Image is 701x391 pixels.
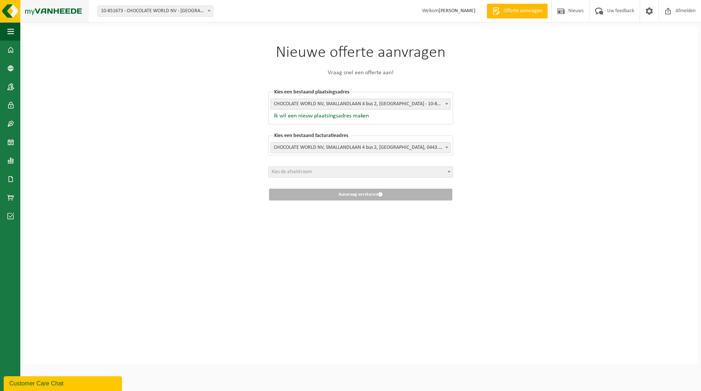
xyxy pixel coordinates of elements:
strong: [PERSON_NAME] [439,8,476,14]
span: CHOCOLATE WORLD NV, SMALLANDLAAN 4 bus 2, HOBOKEN, 0443.628.906 - 10-851673 [270,142,451,153]
button: Ik wil een nieuw plaatsingsadres maken [270,112,369,120]
h1: Nieuwe offerte aanvragen [268,45,453,61]
button: Aanvraag versturen [269,189,452,200]
span: CHOCOLATE WORLD NV, SMALLANDLAAN 4 bus 2, HOBOKEN - 10-851673 [270,99,451,110]
span: Kies de afvalstroom [272,169,312,175]
p: Vraag snel een offerte aan! [268,68,453,77]
a: Offerte aanvragen [487,4,548,18]
span: CHOCOLATE WORLD NV, SMALLANDLAAN 4 bus 2, HOBOKEN, 0443.628.906 - 10-851673 [271,143,450,153]
span: Offerte aanvragen [502,7,544,15]
iframe: chat widget [4,375,123,391]
span: Kies een bestaand facturatieadres [272,133,350,138]
span: CHOCOLATE WORLD NV, SMALLANDLAAN 4 bus 2, HOBOKEN - 10-851673 [271,99,450,109]
span: Kies een bestaand plaatsingsadres [272,89,351,95]
span: 10-851673 - CHOCOLATE WORLD NV - HOBOKEN [98,6,213,17]
span: 10-851673 - CHOCOLATE WORLD NV - HOBOKEN [98,6,213,16]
